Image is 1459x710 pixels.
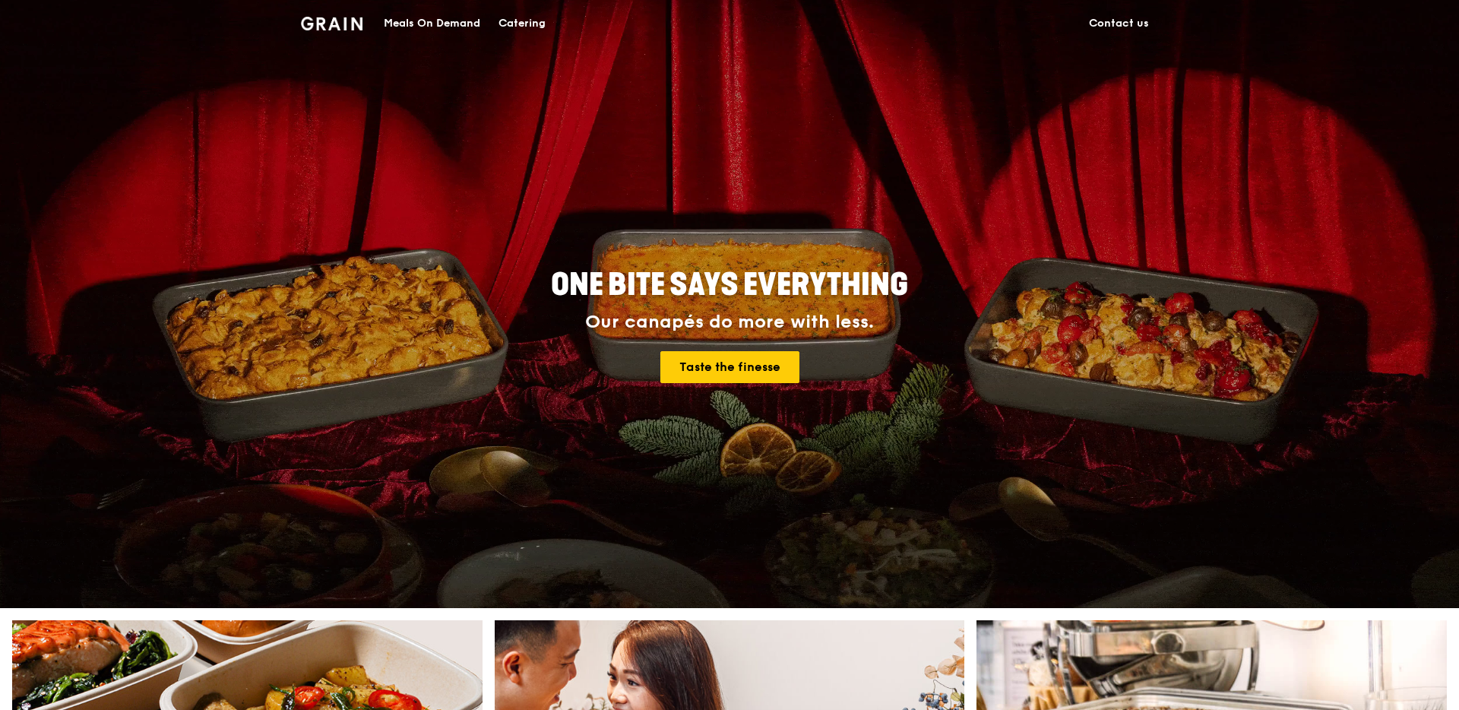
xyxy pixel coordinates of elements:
[489,1,555,46] a: Catering
[498,1,546,46] div: Catering
[456,312,1003,333] div: Our canapés do more with less.
[301,17,362,30] img: Grain
[1080,1,1158,46] a: Contact us
[551,267,908,303] span: ONE BITE SAYS EVERYTHING
[384,1,480,46] div: Meals On Demand
[660,351,799,383] a: Taste the finesse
